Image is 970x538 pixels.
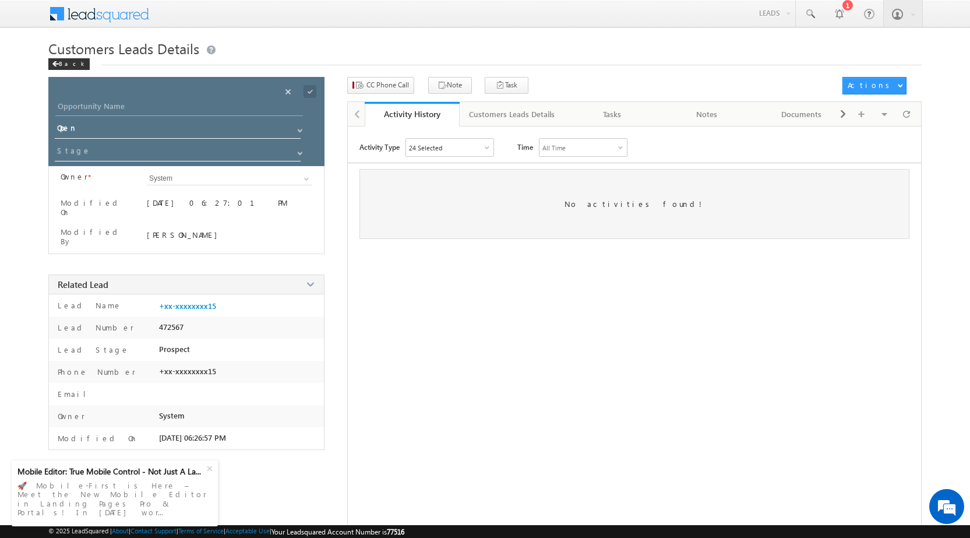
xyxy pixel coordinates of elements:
label: Lead Stage [55,344,129,354]
button: Actions [842,77,906,94]
a: Show All Items [291,122,306,133]
div: Tasks [574,107,650,121]
label: Lead Number [55,322,134,332]
div: 🚀 Mobile-First is Here – Meet the New Mobile Editor in Landing Pages Pro & Portals! In [DATE] wor... [17,477,212,521]
label: Lead Name [55,300,122,310]
label: Email [55,389,95,399]
span: [DATE] 06:26:57 PM [159,433,226,442]
span: Prospect [159,344,190,354]
div: All Time [542,144,566,152]
label: Phone Number [55,367,136,377]
a: +xx-xxxxxxxx15 [159,301,216,311]
div: Back [48,58,90,70]
span: Activity Type [359,138,400,156]
a: Tasks [565,102,660,126]
button: Note [428,77,472,94]
a: Documents [754,102,849,126]
div: Actions [848,80,894,90]
div: No activities found! [359,169,909,239]
a: Show All Items [298,173,312,185]
label: Modified On [55,433,138,443]
span: 472567 [159,322,184,332]
div: Notes [669,107,745,121]
button: CC Phone Call [347,77,414,94]
span: Related Lead [58,279,108,290]
span: CC Phone Call [366,80,409,90]
label: Owner [61,172,88,181]
span: System [159,411,185,420]
a: Notes [660,102,755,126]
label: Owner [55,411,85,421]
div: Mobile Editor: True Mobile Control - Not Just A La... [17,466,205,477]
span: Customers Leads Details [48,39,199,58]
span: Your Leadsquared Account Number is [271,528,404,536]
label: Modified On [61,198,132,217]
div: Documents [764,107,839,121]
a: Contact Support [130,527,177,535]
div: + [201,458,221,477]
label: Modified By [61,227,132,246]
a: Customers Leads Details [460,102,565,126]
a: Activity History [365,102,460,126]
span: +xx-xxxxxxxx15 [159,367,216,376]
input: Type to Search [147,172,312,185]
span: © 2025 LeadSquared | | | | | [48,527,404,536]
a: Show All Items [291,145,306,156]
a: About [112,527,129,535]
input: Opportunity Name Opportunity Name [55,100,303,116]
span: Time [517,138,533,156]
div: Activity History [373,108,451,119]
div: Customers Leads Details [469,107,555,121]
input: Stage [55,143,301,161]
button: Task [485,77,528,94]
a: Terms of Service [178,527,224,535]
span: 77516 [387,528,404,536]
div: [DATE] 06:27:01 PM [147,198,312,214]
div: [PERSON_NAME] [147,230,312,240]
a: Acceptable Use [225,527,270,535]
div: Owner Changed,Status Changed,Stage Changed,Source Changed,Notes & 19 more.. [406,139,493,156]
input: Status [55,121,301,139]
div: 24 Selected [409,144,442,152]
